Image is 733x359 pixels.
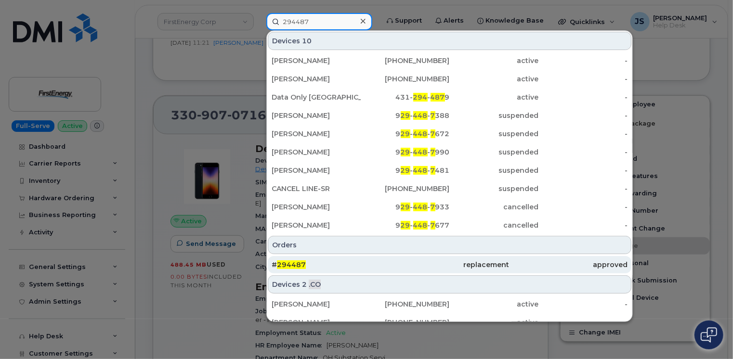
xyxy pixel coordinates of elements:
[268,217,631,234] a: [PERSON_NAME]929-448-7677cancelled-
[272,166,361,175] div: [PERSON_NAME]
[538,318,628,327] div: -
[272,318,361,327] div: [PERSON_NAME]
[431,221,435,230] span: 7
[450,92,539,102] div: active
[272,92,361,102] div: Data Only [GEOGRAPHIC_DATA] 2
[361,92,450,102] div: 431- - 9
[538,166,628,175] div: -
[538,299,628,309] div: -
[268,70,631,88] a: [PERSON_NAME][PHONE_NUMBER]active-
[361,318,450,327] div: [PHONE_NUMBER]
[431,166,435,175] span: 7
[268,314,631,331] a: [PERSON_NAME][PHONE_NUMBER]active-
[266,13,372,30] input: Find something...
[268,236,631,254] div: Orders
[450,166,539,175] div: suspended
[701,327,717,343] img: Open chat
[272,74,361,84] div: [PERSON_NAME]
[268,125,631,142] a: [PERSON_NAME]929-448-7672suspended-
[272,184,361,193] div: CANCEL LINE-SR
[268,162,631,179] a: [PERSON_NAME]929-448-7481suspended-
[272,260,390,269] div: #
[450,129,539,139] div: suspended
[268,52,631,69] a: [PERSON_NAME][PHONE_NUMBER]active-
[268,295,631,313] a: [PERSON_NAME][PHONE_NUMBER]active-
[538,129,628,139] div: -
[538,202,628,212] div: -
[302,280,307,289] span: 2
[361,184,450,193] div: [PHONE_NUMBER]
[272,202,361,212] div: [PERSON_NAME]
[450,147,539,157] div: suspended
[390,260,509,269] div: replacement
[272,220,361,230] div: [PERSON_NAME]
[401,203,410,211] span: 29
[538,92,628,102] div: -
[302,36,312,46] span: 10
[401,129,410,138] span: 29
[361,56,450,65] div: [PHONE_NUMBER]
[450,220,539,230] div: cancelled
[413,111,428,120] span: 448
[538,184,628,193] div: -
[268,275,631,294] div: Devices
[361,147,450,157] div: 9 - - 990
[277,260,306,269] span: 294487
[450,184,539,193] div: suspended
[413,148,428,156] span: 448
[268,256,631,273] a: #294487replacementapproved
[401,148,410,156] span: 29
[413,166,428,175] span: 448
[431,148,435,156] span: 7
[431,93,445,102] span: 487
[431,111,435,120] span: 7
[401,166,410,175] span: 29
[538,147,628,157] div: -
[450,74,539,84] div: active
[431,129,435,138] span: 7
[413,221,428,230] span: 448
[450,56,539,65] div: active
[272,56,361,65] div: [PERSON_NAME]
[509,260,628,269] div: approved
[268,89,631,106] a: Data Only [GEOGRAPHIC_DATA] 2431-294-4879active-
[268,107,631,124] a: [PERSON_NAME]929-448-7388suspended-
[413,93,428,102] span: 294
[361,129,450,139] div: 9 - - 672
[413,129,428,138] span: 448
[268,180,631,197] a: CANCEL LINE-SR[PHONE_NUMBER]suspended-
[538,74,628,84] div: -
[450,111,539,120] div: suspended
[361,74,450,84] div: [PHONE_NUMBER]
[450,299,539,309] div: active
[361,202,450,212] div: 9 - - 933
[309,280,321,289] span: .CO
[450,202,539,212] div: cancelled
[401,111,410,120] span: 29
[361,299,450,309] div: [PHONE_NUMBER]
[450,318,539,327] div: active
[361,111,450,120] div: 9 - - 388
[268,143,631,161] a: [PERSON_NAME]929-448-7990suspended-
[272,147,361,157] div: [PERSON_NAME]
[361,166,450,175] div: 9 - - 481
[401,221,410,230] span: 29
[272,129,361,139] div: [PERSON_NAME]
[272,299,361,309] div: [PERSON_NAME]
[361,220,450,230] div: 9 - - 677
[272,111,361,120] div: [PERSON_NAME]
[538,111,628,120] div: -
[268,198,631,216] a: [PERSON_NAME]929-448-7933cancelled-
[431,203,435,211] span: 7
[413,203,428,211] span: 448
[538,56,628,65] div: -
[268,32,631,50] div: Devices
[538,220,628,230] div: -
